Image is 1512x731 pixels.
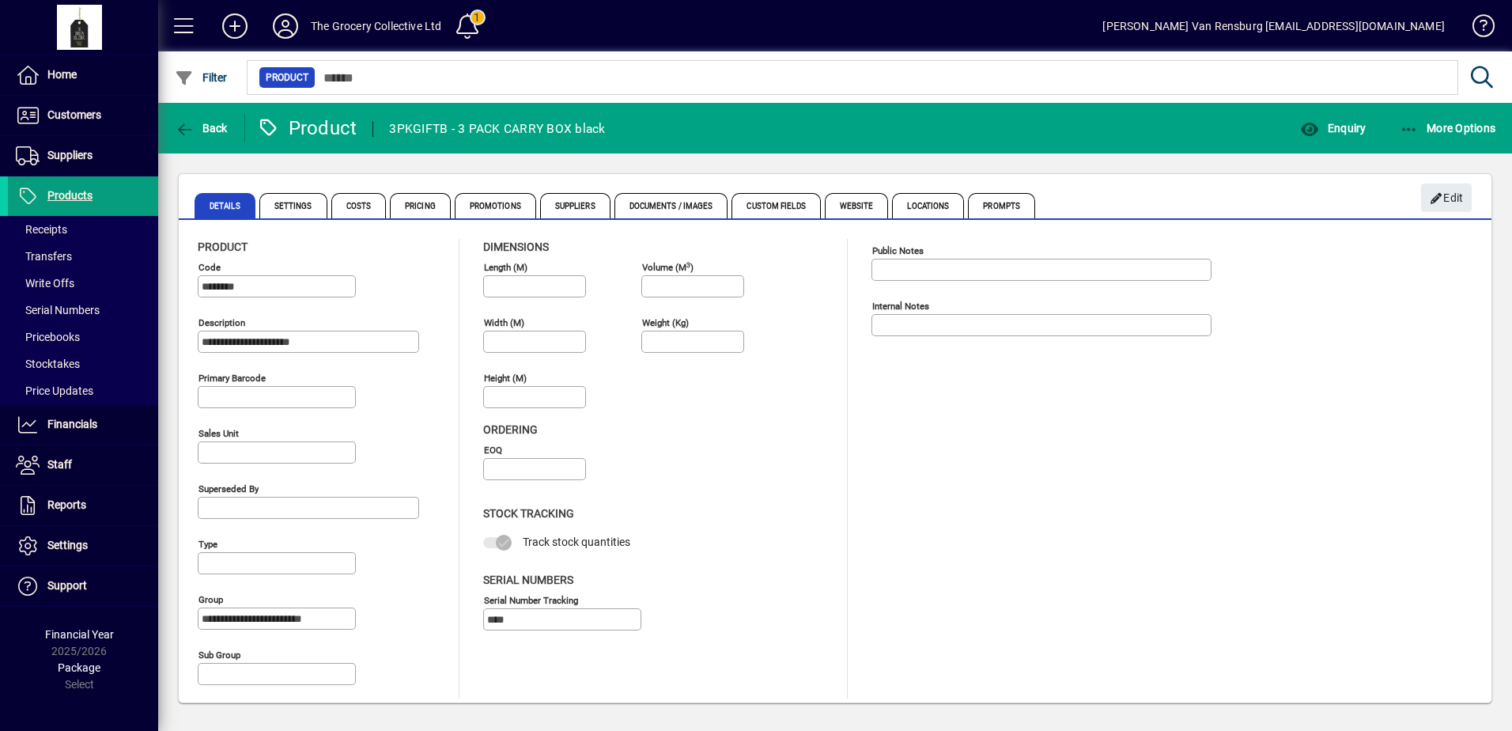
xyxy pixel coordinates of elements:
mat-label: Code [198,262,221,273]
mat-label: Group [198,594,223,605]
span: Products [47,189,93,202]
span: Financial Year [45,628,114,641]
span: Support [47,579,87,592]
button: Add [210,12,260,40]
span: Stocktakes [16,358,80,370]
div: [PERSON_NAME] Van Rensburg [EMAIL_ADDRESS][DOMAIN_NAME] [1102,13,1445,39]
span: Price Updates [16,384,93,397]
span: Product [198,241,248,253]
span: Documents / Images [614,193,728,218]
span: Package [58,661,100,674]
span: Reports [47,498,86,511]
mat-label: Public Notes [872,245,924,256]
span: Back [175,122,228,134]
a: Serial Numbers [8,297,158,324]
span: Settings [47,539,88,551]
span: More Options [1400,122,1496,134]
span: Stock Tracking [483,507,574,520]
span: Customers [47,108,101,121]
span: Pricing [390,193,451,218]
a: Customers [8,96,158,135]
mat-label: Weight (Kg) [642,317,689,328]
span: Costs [331,193,387,218]
span: Ordering [483,423,538,436]
mat-label: Primary barcode [198,373,266,384]
span: Serial Numbers [483,574,573,586]
span: Promotions [455,193,536,218]
span: Locations [892,193,964,218]
span: Product [266,70,308,85]
span: Serial Numbers [16,304,100,316]
mat-label: Description [198,317,245,328]
span: Details [195,193,255,218]
button: Profile [260,12,311,40]
a: Reports [8,486,158,525]
span: Track stock quantities [523,536,630,548]
a: Price Updates [8,377,158,404]
span: Financials [47,418,97,430]
a: Receipts [8,216,158,243]
mat-label: Type [198,539,217,550]
span: Write Offs [16,277,74,290]
a: Financials [8,405,158,445]
mat-label: Height (m) [484,373,527,384]
span: Pricebooks [16,331,80,343]
span: Staff [47,458,72,471]
a: Suppliers [8,136,158,176]
span: Edit [1430,185,1464,211]
span: Enquiry [1300,122,1366,134]
mat-label: Volume (m ) [642,262,694,273]
a: Pricebooks [8,324,158,350]
span: Dimensions [483,241,549,253]
a: Support [8,566,158,606]
mat-label: Sales unit [198,428,239,439]
span: Website [825,193,889,218]
span: Suppliers [47,149,93,161]
mat-label: Superseded by [198,483,259,494]
mat-label: EOQ [484,445,502,456]
div: Product [257,116,357,141]
span: Home [47,68,77,81]
span: Transfers [16,250,72,263]
button: Edit [1421,184,1472,212]
a: Transfers [8,243,158,270]
mat-label: Width (m) [484,317,524,328]
span: Settings [259,193,327,218]
mat-label: Length (m) [484,262,527,273]
app-page-header-button: Back [158,114,245,142]
a: Settings [8,526,158,566]
mat-label: Serial Number tracking [484,594,578,605]
a: Write Offs [8,270,158,297]
a: Staff [8,445,158,485]
span: Prompts [968,193,1035,218]
mat-label: Internal Notes [872,301,929,312]
sup: 3 [686,260,690,268]
div: The Grocery Collective Ltd [311,13,442,39]
button: Back [171,114,232,142]
button: Filter [171,63,232,92]
div: 3PKGIFTB - 3 PACK CARRY BOX black [389,116,605,142]
button: Enquiry [1296,114,1370,142]
a: Stocktakes [8,350,158,377]
span: Custom Fields [731,193,820,218]
mat-label: Sub group [198,650,240,661]
a: Home [8,55,158,95]
button: More Options [1396,114,1500,142]
a: Knowledge Base [1461,3,1492,55]
span: Filter [175,71,228,84]
span: Receipts [16,223,67,236]
span: Suppliers [540,193,610,218]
